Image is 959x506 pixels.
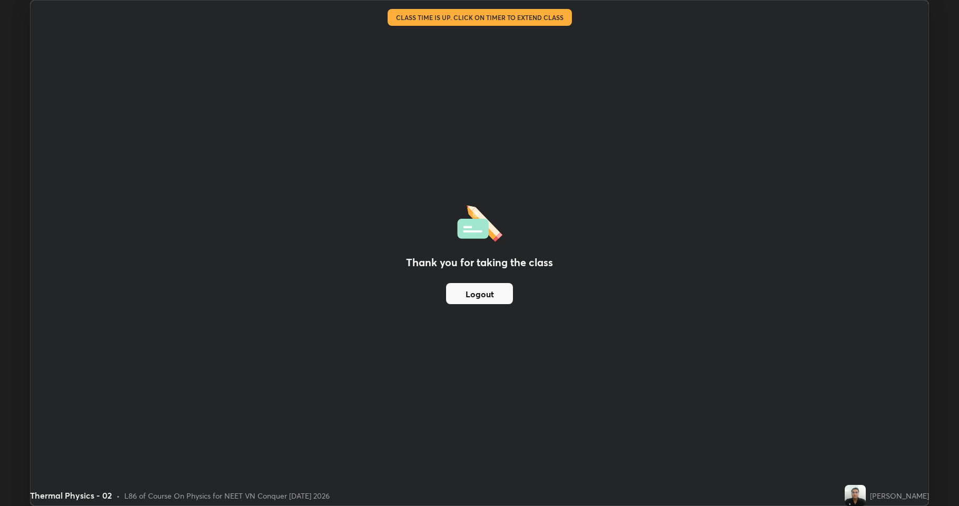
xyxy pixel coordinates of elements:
[30,489,112,502] div: Thermal Physics - 02
[845,485,866,506] img: 3a9ab79b4cc04692bc079d89d7471859.jpg
[457,202,502,242] img: offlineFeedback.1438e8b3.svg
[406,255,553,270] h2: Thank you for taking the class
[124,490,330,501] div: L86 of Course On Physics for NEET VN Conquer [DATE] 2026
[116,490,120,501] div: •
[870,490,929,501] div: [PERSON_NAME]
[446,283,513,304] button: Logout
